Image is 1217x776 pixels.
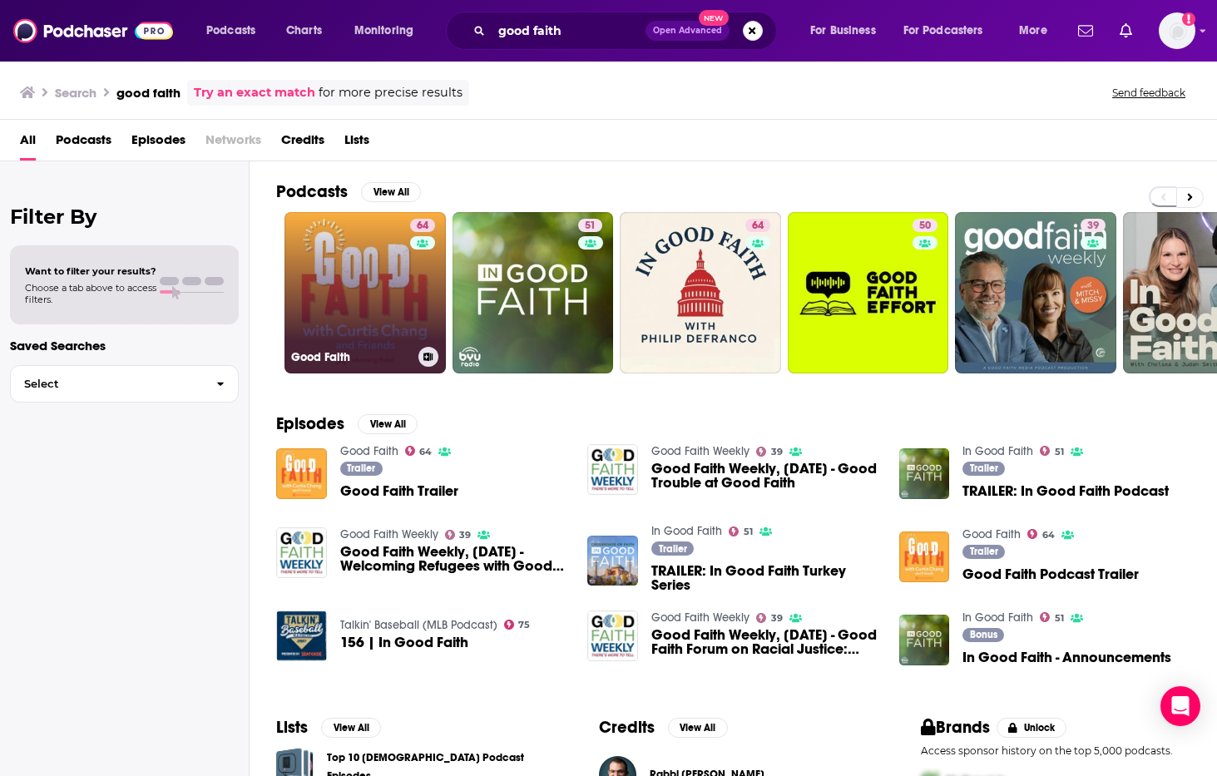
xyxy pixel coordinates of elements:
img: In Good Faith - Announcements [899,615,950,665]
div: Search podcasts, credits, & more... [462,12,793,50]
span: for more precise results [319,83,463,102]
a: 64 [405,446,433,456]
span: Trailer [970,463,998,473]
h2: Brands [921,717,990,738]
h3: Search [55,85,96,101]
span: Open Advanced [653,27,722,35]
span: 64 [752,218,764,235]
a: 51 [578,219,602,232]
a: Podcasts [56,126,111,161]
a: 156 | In Good Faith [340,635,468,650]
a: Good Faith Weekly, 02/04/2022 - Good Trouble at Good Faith [651,462,879,490]
a: 39 [1081,219,1106,232]
button: View All [668,718,728,738]
a: In Good Faith [962,444,1033,458]
a: 50 [788,212,949,373]
a: 39 [445,530,472,540]
a: Good Faith Weekly, 07/13/2020 - Good Faith Forum on Racial Justice: Meet the Moderators [587,610,638,661]
span: Good Faith Podcast Trailer [962,567,1139,581]
a: EpisodesView All [276,413,418,434]
a: Good Faith Trailer [340,484,458,498]
span: Trailer [659,544,687,554]
a: Good Faith Weekly, 07/13/2020 - Good Faith Forum on Racial Justice: Meet the Moderators [651,628,879,656]
a: Episodes [131,126,186,161]
span: Credits [281,126,324,161]
button: Select [10,365,239,403]
a: 64Good Faith [284,212,446,373]
img: TRAILER: In Good Faith Turkey Series [587,536,638,586]
a: Lists [344,126,369,161]
input: Search podcasts, credits, & more... [492,17,646,44]
a: 51 [1040,446,1064,456]
span: 51 [744,528,753,536]
img: Good Faith Weekly, 02/04/2022 - Good Trouble at Good Faith [587,444,638,495]
a: 39 [756,613,783,623]
a: 39 [955,212,1116,373]
a: 51 [729,526,753,536]
a: Good Faith Weekly [651,444,749,458]
a: Good Faith Weekly [651,610,749,625]
a: TRAILER: In Good Faith Podcast [962,484,1169,498]
a: Try an exact match [194,83,315,102]
a: 64 [620,212,781,373]
button: View All [361,182,421,202]
a: Good Faith [340,444,398,458]
span: 64 [419,448,432,456]
div: Open Intercom Messenger [1160,686,1200,726]
a: Podchaser - Follow, Share and Rate Podcasts [13,15,173,47]
img: 156 | In Good Faith [276,610,327,661]
a: TRAILER: In Good Faith Turkey Series [651,564,879,592]
button: Unlock [997,718,1067,738]
button: View All [358,414,418,434]
span: 64 [1042,531,1055,539]
a: 50 [913,219,937,232]
span: Good Faith Weekly, [DATE] - Welcoming Refugees with Good Faith [340,545,568,573]
button: open menu [893,17,1007,44]
span: Networks [205,126,261,161]
a: Show notifications dropdown [1071,17,1100,45]
span: New [699,10,729,26]
button: open menu [195,17,277,44]
img: Good Faith Podcast Trailer [899,531,950,582]
a: In Good Faith [962,610,1033,625]
span: Choose a tab above to access filters. [25,282,156,305]
span: Logged in as shcarlos [1159,12,1195,49]
a: CreditsView All [599,717,728,738]
a: Good Faith Weekly [340,527,438,541]
span: 51 [585,218,596,235]
span: All [20,126,36,161]
button: open menu [343,17,435,44]
a: 51 [453,212,614,373]
a: 64 [1027,529,1055,539]
span: 50 [919,218,931,235]
span: 39 [771,615,783,622]
span: Select [11,378,203,389]
a: Good Faith [962,527,1021,541]
span: Charts [286,19,322,42]
button: Send feedback [1107,86,1190,100]
button: open menu [1007,17,1068,44]
span: Good Faith Weekly, [DATE] - Good Trouble at Good Faith [651,462,879,490]
span: Trailer [970,546,998,556]
span: 39 [1087,218,1099,235]
p: Saved Searches [10,338,239,353]
img: TRAILER: In Good Faith Podcast [899,448,950,499]
img: Good Faith Weekly, 09/24/2021 - Welcoming Refugees with Good Faith [276,527,327,578]
span: 39 [771,448,783,456]
span: Bonus [970,630,997,640]
button: View All [321,718,381,738]
a: ListsView All [276,717,381,738]
h2: Credits [599,717,655,738]
span: Want to filter your results? [25,265,156,277]
svg: Add a profile image [1182,12,1195,26]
